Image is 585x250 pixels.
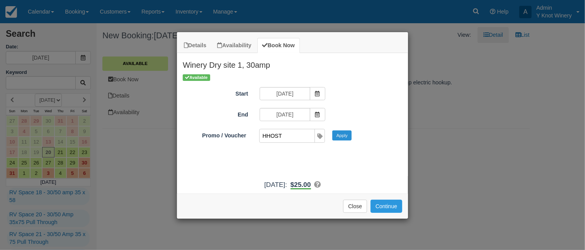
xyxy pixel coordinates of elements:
[177,87,254,98] label: Start
[257,38,300,53] a: Book Now
[183,74,210,81] span: Available
[264,181,285,188] span: [DATE]
[291,181,311,189] b: $25.00
[371,200,402,213] button: Add to Booking
[177,53,408,73] h2: Winery Dry site 1, 30amp
[177,108,254,119] label: End
[332,130,352,140] button: Apply
[179,38,211,53] a: Details
[343,200,367,213] button: Close
[177,180,408,190] div: :
[177,129,252,140] label: Promo / Voucher
[212,38,256,53] a: Availability
[177,53,408,190] div: Item Modal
